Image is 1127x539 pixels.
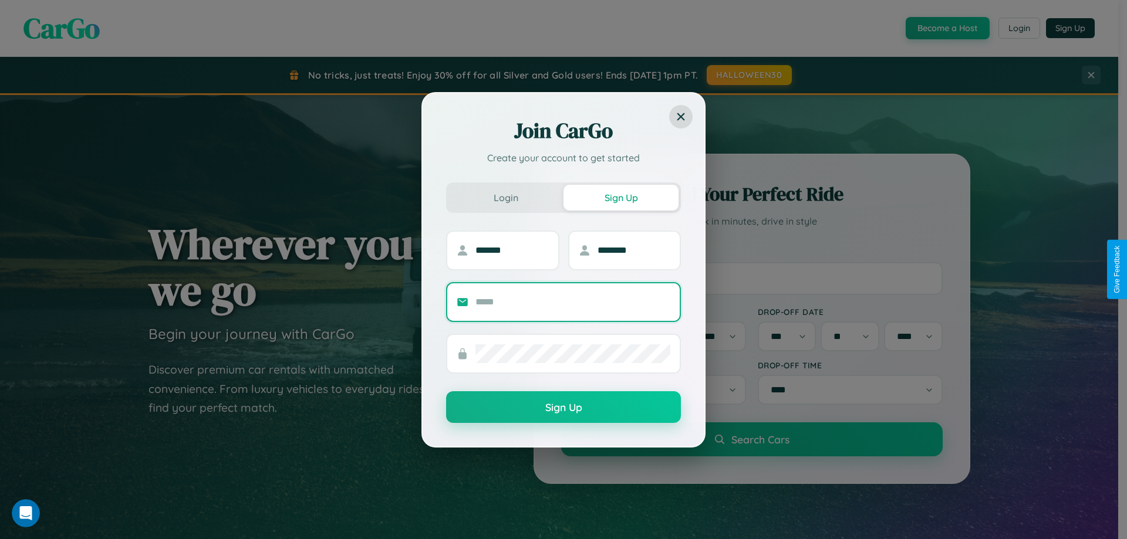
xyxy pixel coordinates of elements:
button: Sign Up [563,185,679,211]
p: Create your account to get started [446,151,681,165]
h2: Join CarGo [446,117,681,145]
div: Give Feedback [1113,246,1121,293]
button: Login [448,185,563,211]
button: Sign Up [446,391,681,423]
iframe: Intercom live chat [12,499,40,527]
